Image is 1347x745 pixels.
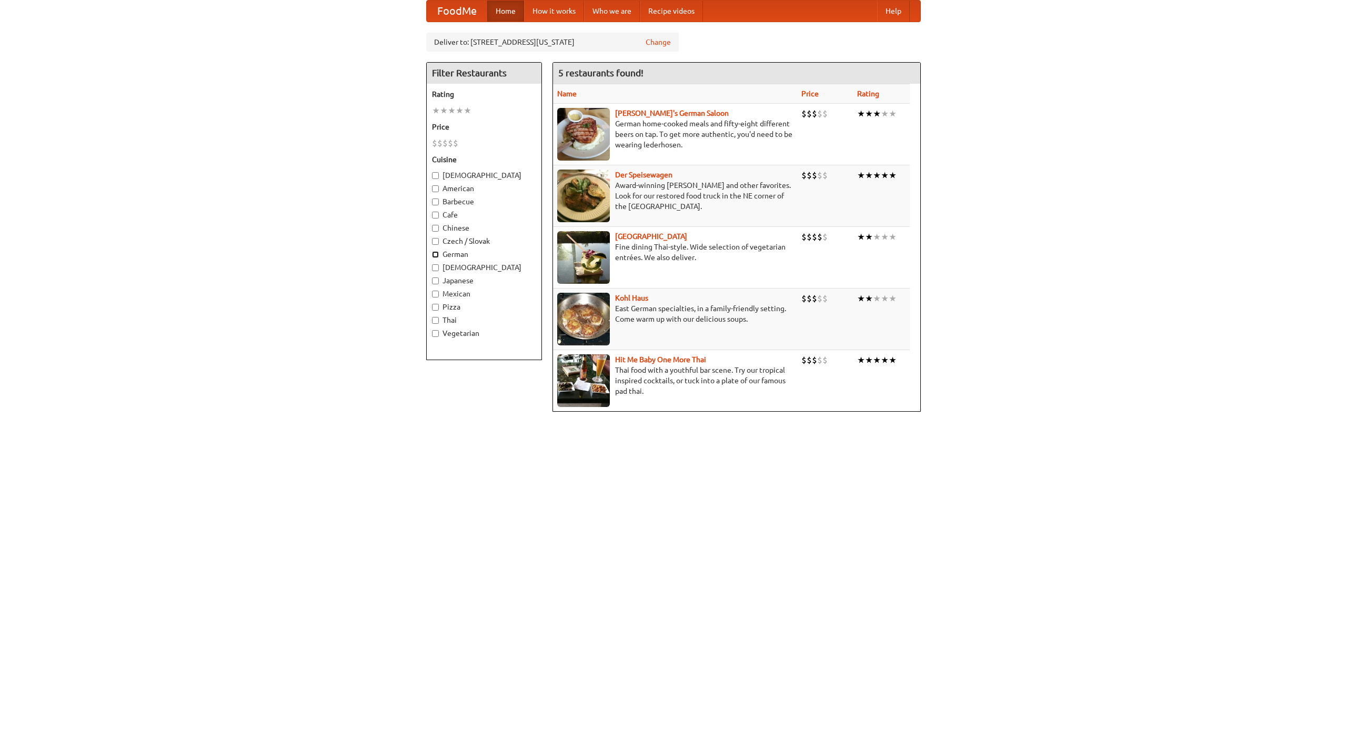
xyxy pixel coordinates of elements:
li: ★ [873,108,881,120]
li: ★ [889,354,897,366]
input: Japanese [432,277,439,284]
li: $ [432,137,437,149]
li: $ [448,137,453,149]
p: German home-cooked meals and fifty-eight different beers on tap. To get more authentic, you'd nee... [557,118,793,150]
li: ★ [857,293,865,304]
ng-pluralize: 5 restaurants found! [558,68,644,78]
li: $ [822,170,828,181]
li: $ [807,231,812,243]
label: Barbecue [432,196,536,207]
li: ★ [889,293,897,304]
div: Deliver to: [STREET_ADDRESS][US_STATE] [426,33,679,52]
li: ★ [881,293,889,304]
img: speisewagen.jpg [557,170,610,222]
a: Help [877,1,910,22]
h4: Filter Restaurants [427,63,541,84]
input: Vegetarian [432,330,439,337]
li: $ [812,293,817,304]
label: German [432,249,536,260]
li: ★ [865,108,873,120]
a: Home [487,1,524,22]
input: [DEMOGRAPHIC_DATA] [432,264,439,271]
a: Hit Me Baby One More Thai [615,355,706,364]
li: $ [817,293,822,304]
h5: Rating [432,89,536,100]
a: FoodMe [427,1,487,22]
label: [DEMOGRAPHIC_DATA] [432,170,536,181]
li: ★ [456,105,464,116]
li: ★ [873,354,881,366]
li: $ [807,170,812,181]
a: Der Speisewagen [615,171,672,179]
img: babythai.jpg [557,354,610,407]
input: Chinese [432,225,439,232]
label: Pizza [432,302,536,312]
a: Kohl Haus [615,294,648,302]
li: $ [801,108,807,120]
li: $ [822,231,828,243]
li: ★ [889,108,897,120]
a: Change [646,37,671,47]
li: ★ [448,105,456,116]
label: American [432,183,536,194]
li: $ [437,137,443,149]
li: ★ [873,231,881,243]
label: Chinese [432,223,536,233]
li: ★ [432,105,440,116]
li: ★ [889,170,897,181]
label: [DEMOGRAPHIC_DATA] [432,262,536,273]
li: $ [812,354,817,366]
a: Recipe videos [640,1,703,22]
li: ★ [881,354,889,366]
li: $ [812,170,817,181]
input: Thai [432,317,439,324]
li: ★ [865,170,873,181]
input: Pizza [432,304,439,311]
li: ★ [865,354,873,366]
li: ★ [881,108,889,120]
li: $ [443,137,448,149]
li: ★ [440,105,448,116]
li: $ [807,354,812,366]
input: American [432,185,439,192]
li: ★ [873,170,881,181]
li: $ [822,108,828,120]
input: Barbecue [432,198,439,205]
li: ★ [889,231,897,243]
li: $ [822,354,828,366]
a: Who we are [584,1,640,22]
h5: Cuisine [432,154,536,165]
li: ★ [873,293,881,304]
li: $ [807,108,812,120]
li: ★ [464,105,471,116]
a: Name [557,90,577,98]
li: $ [801,170,807,181]
li: ★ [857,170,865,181]
li: $ [812,231,817,243]
h5: Price [432,122,536,132]
li: $ [807,293,812,304]
li: $ [817,354,822,366]
input: Cafe [432,212,439,218]
li: $ [817,231,822,243]
input: Czech / Slovak [432,238,439,245]
li: $ [801,293,807,304]
li: ★ [857,354,865,366]
li: $ [817,108,822,120]
label: Mexican [432,289,536,299]
li: ★ [857,231,865,243]
img: satay.jpg [557,231,610,284]
p: Award-winning [PERSON_NAME] and other favorites. Look for our restored food truck in the NE corne... [557,180,793,212]
label: Japanese [432,275,536,286]
li: $ [801,354,807,366]
li: $ [453,137,458,149]
p: Thai food with a youthful bar scene. Try our tropical inspired cocktails, or tuck into a plate of... [557,365,793,396]
a: How it works [524,1,584,22]
li: $ [817,170,822,181]
label: Cafe [432,210,536,220]
img: kohlhaus.jpg [557,293,610,345]
b: [GEOGRAPHIC_DATA] [615,232,687,241]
